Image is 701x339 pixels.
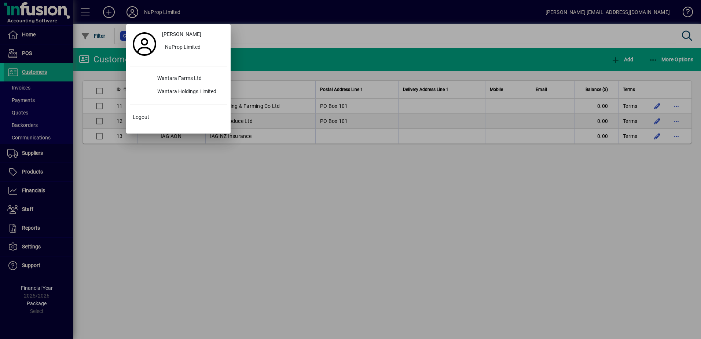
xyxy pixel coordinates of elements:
[130,37,159,51] a: Profile
[130,72,227,85] button: Wantara Farms Ltd
[162,30,201,38] span: [PERSON_NAME]
[130,85,227,99] button: Wantara Holdings Limited
[133,113,149,121] span: Logout
[151,85,227,99] div: Wantara Holdings Limited
[130,111,227,124] button: Logout
[151,72,227,85] div: Wantara Farms Ltd
[159,28,227,41] a: [PERSON_NAME]
[159,41,227,54] button: NuProp Limited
